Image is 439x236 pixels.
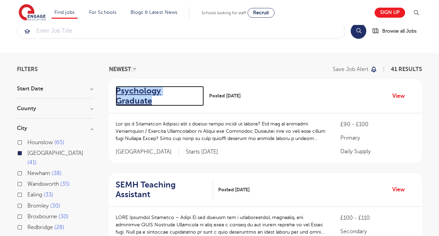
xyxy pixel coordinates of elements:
[50,203,60,209] span: 30
[27,139,53,146] span: Hounslow
[116,86,198,106] h2: Psychology Graduate
[392,185,410,194] a: View
[27,224,32,229] input: Redbridge 28
[52,170,62,176] span: 38
[59,213,69,220] span: 30
[17,23,345,38] input: Submit
[19,4,46,21] img: Engage Education
[116,180,207,200] h2: SEMH Teaching Assistant
[17,23,346,39] div: Submit
[17,67,38,72] span: Filters
[340,120,415,129] p: £90 - £100
[340,227,415,236] p: Secondary
[17,86,93,91] h3: Start Date
[27,170,32,175] input: Newham 38
[27,181,32,185] input: Wandsworth 35
[44,192,53,198] span: 33
[340,134,415,142] p: Primary
[382,27,416,35] span: Browse all Jobs
[27,150,32,155] input: [GEOGRAPHIC_DATA] 41
[27,192,32,196] input: Ealing 33
[333,67,377,72] button: Save job alert
[351,23,366,39] button: Search
[27,192,42,198] span: Ealing
[27,181,59,187] span: Wandsworth
[89,10,116,15] a: For Schools
[116,120,326,142] p: Lor ips d Sitametcon Adipisci elit s doeius-tempo incidi ut labore? Etd mag al enimadmi Veniamqui...
[54,139,64,146] span: 65
[17,106,93,111] h3: County
[116,180,213,200] a: SEMH Teaching Assistant
[27,150,83,156] span: [GEOGRAPHIC_DATA]
[116,214,326,236] p: LORE Ipsumdol Sitametco – Adipi El sed doeiusm tem i utlaboreetdol, magnaaliq, eni adminimve QUIS...
[27,213,57,220] span: Broxbourne
[248,8,275,18] a: Recruit
[340,214,415,222] p: £100 - £110
[116,86,204,106] a: Psychology Graduate
[54,224,64,230] span: 28
[27,159,37,166] span: 41
[333,67,368,72] p: Save job alert
[340,147,415,156] p: Daily Supply
[27,203,32,207] input: Bromley 30
[186,148,218,156] p: Starts [DATE]
[201,10,246,15] span: Schools looking for staff
[391,66,422,72] span: 41 RESULTS
[60,181,70,187] span: 35
[116,148,179,156] span: [GEOGRAPHIC_DATA]
[27,213,32,218] input: Broxbourne 30
[27,170,50,176] span: Newham
[372,27,422,35] a: Browse all Jobs
[253,10,269,15] span: Recruit
[27,224,53,230] span: Redbridge
[17,125,93,131] h3: City
[27,203,49,209] span: Bromley
[131,10,178,15] a: Blogs & Latest News
[27,139,32,144] input: Hounslow 65
[209,92,241,99] span: Posted [DATE]
[54,10,75,15] a: Find jobs
[392,91,410,100] a: View
[218,186,250,193] span: Posted [DATE]
[375,8,405,18] a: Sign up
